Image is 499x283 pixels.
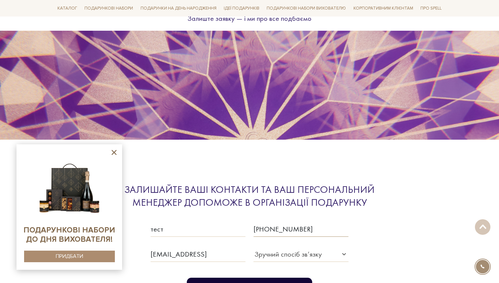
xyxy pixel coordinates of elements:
a: Ідеї подарунків [221,3,262,14]
div: Зручний спосіб зв’язку [254,249,322,260]
input: Телефон [253,222,349,237]
a: Про Spell [418,3,444,14]
input: Email [150,247,246,262]
a: Подарунки на День народження [138,3,219,14]
div: Залишайте ваші контакти та ваш персональний менеджер допоможе в організації подарунку [98,183,401,209]
input: Ім’я [150,222,246,237]
p: Залиште заявку — і ми про все подбаємо [98,14,401,23]
a: Корпоративним клієнтам [351,3,416,14]
a: Подарункові набори [82,3,136,14]
a: Каталог [55,3,80,14]
a: Подарункові набори вихователю [264,3,349,14]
